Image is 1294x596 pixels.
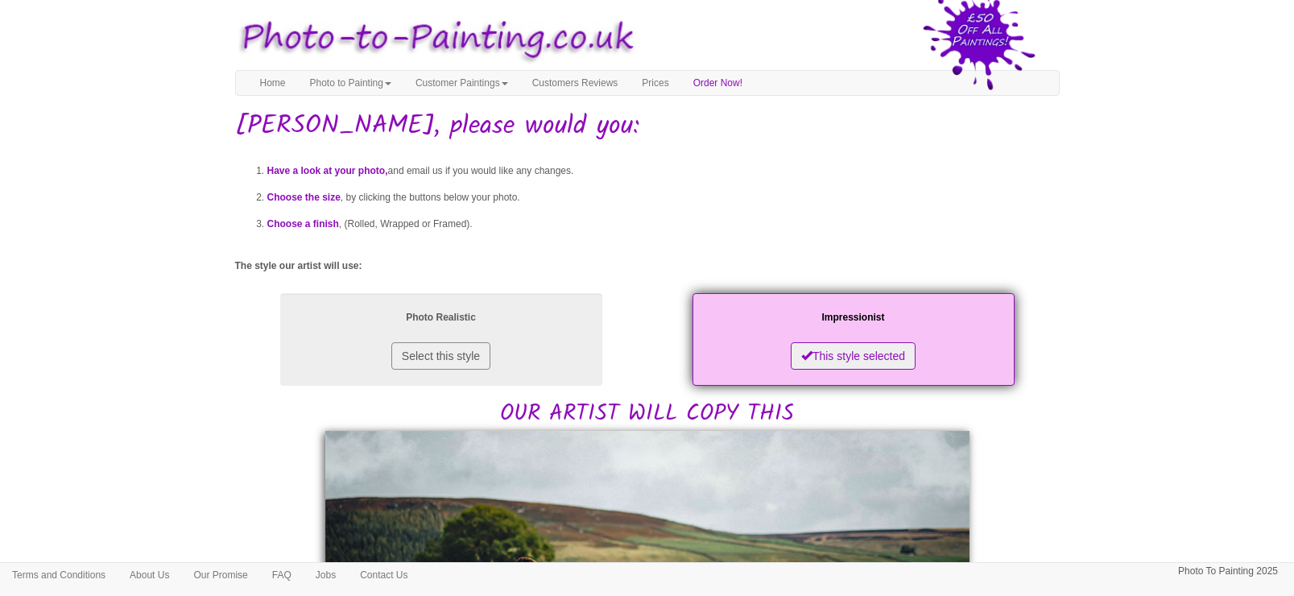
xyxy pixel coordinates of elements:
li: , by clicking the buttons below your photo. [267,184,1060,211]
a: Customers Reviews [520,71,630,95]
h2: OUR ARTIST WILL COPY THIS [235,289,1060,427]
a: FAQ [260,563,304,587]
a: Customer Paintings [403,71,520,95]
p: Photo To Painting 2025 [1178,563,1278,580]
p: Impressionist [709,309,998,326]
img: Photo to Painting [227,8,639,70]
span: Have a look at your photo, [267,165,388,176]
a: Home [248,71,298,95]
p: Photo Realistic [296,309,586,326]
a: Prices [630,71,680,95]
li: , (Rolled, Wrapped or Framed). [267,211,1060,238]
span: Choose the size [267,192,341,203]
a: About Us [118,563,181,587]
button: This style selected [791,342,916,370]
span: Choose a finish [267,218,339,230]
a: Our Promise [181,563,259,587]
h1: [PERSON_NAME], please would you: [235,112,1060,140]
button: Select this style [391,342,490,370]
a: Photo to Painting [298,71,403,95]
label: The style our artist will use: [235,259,362,273]
a: Jobs [304,563,348,587]
li: and email us if you would like any changes. [267,158,1060,184]
a: Contact Us [348,563,420,587]
a: Order Now! [681,71,754,95]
